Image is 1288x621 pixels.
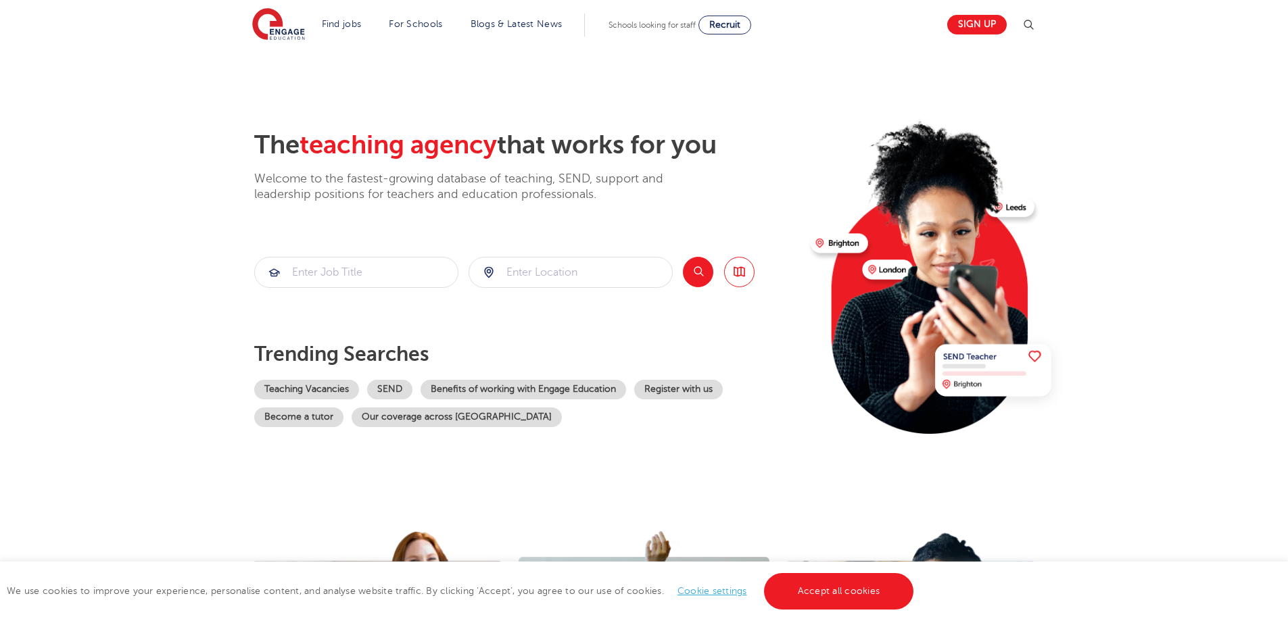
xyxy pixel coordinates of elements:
[254,380,359,399] a: Teaching Vacancies
[252,8,305,42] img: Engage Education
[254,130,800,161] h2: The that works for you
[254,257,458,288] div: Submit
[421,380,626,399] a: Benefits of working with Engage Education
[367,380,412,399] a: SEND
[698,16,751,34] a: Recruit
[389,19,442,29] a: For Schools
[471,19,563,29] a: Blogs & Latest News
[254,342,800,366] p: Trending searches
[352,407,562,427] a: Our coverage across [GEOGRAPHIC_DATA]
[947,15,1007,34] a: Sign up
[254,407,343,427] a: Become a tutor
[764,573,914,610] a: Accept all cookies
[677,586,747,596] a: Cookie settings
[469,257,672,287] input: Submit
[609,20,696,30] span: Schools looking for staff
[469,257,673,288] div: Submit
[322,19,362,29] a: Find jobs
[254,171,700,203] p: Welcome to the fastest-growing database of teaching, SEND, support and leadership positions for t...
[709,20,740,30] span: Recruit
[7,586,917,596] span: We use cookies to improve your experience, personalise content, and analyse website traffic. By c...
[300,130,497,159] span: teaching agency
[255,257,458,287] input: Submit
[634,380,723,399] a: Register with us
[683,257,713,287] button: Search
